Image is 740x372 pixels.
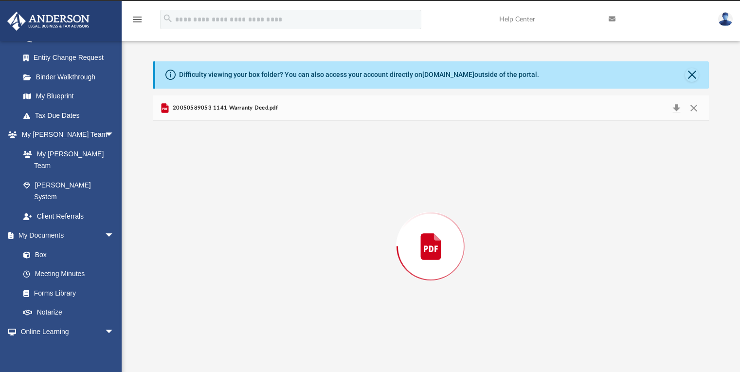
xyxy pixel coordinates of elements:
a: Meeting Minutes [14,264,124,284]
a: Online Learningarrow_drop_down [7,322,124,341]
a: [DOMAIN_NAME] [422,71,474,78]
a: My Documentsarrow_drop_down [7,226,124,245]
a: menu [131,19,143,25]
span: 20050589053 1141 Warranty Deed.pdf [171,104,278,112]
span: arrow_drop_down [105,322,124,342]
a: Binder Walkthrough [14,67,129,87]
a: Entity Change Request [14,48,129,68]
div: Difficulty viewing your box folder? You can also access your account directly on outside of the p... [179,70,539,80]
i: search [162,13,173,24]
img: Anderson Advisors Platinum Portal [4,12,92,31]
a: My Blueprint [14,87,124,106]
span: arrow_drop_down [105,226,124,246]
img: User Pic [718,12,733,26]
a: Notarize [14,303,124,322]
button: Close [685,68,699,82]
a: Box [14,245,119,264]
a: Client Referrals [14,206,124,226]
a: My [PERSON_NAME] Teamarrow_drop_down [7,125,124,145]
a: My [PERSON_NAME] Team [14,144,119,175]
i: menu [131,14,143,25]
button: Download [668,101,686,115]
button: Close [685,101,703,115]
a: [PERSON_NAME] System [14,175,124,206]
a: Forms Library [14,283,119,303]
span: arrow_drop_down [105,125,124,145]
a: Tax Due Dates [14,106,129,125]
